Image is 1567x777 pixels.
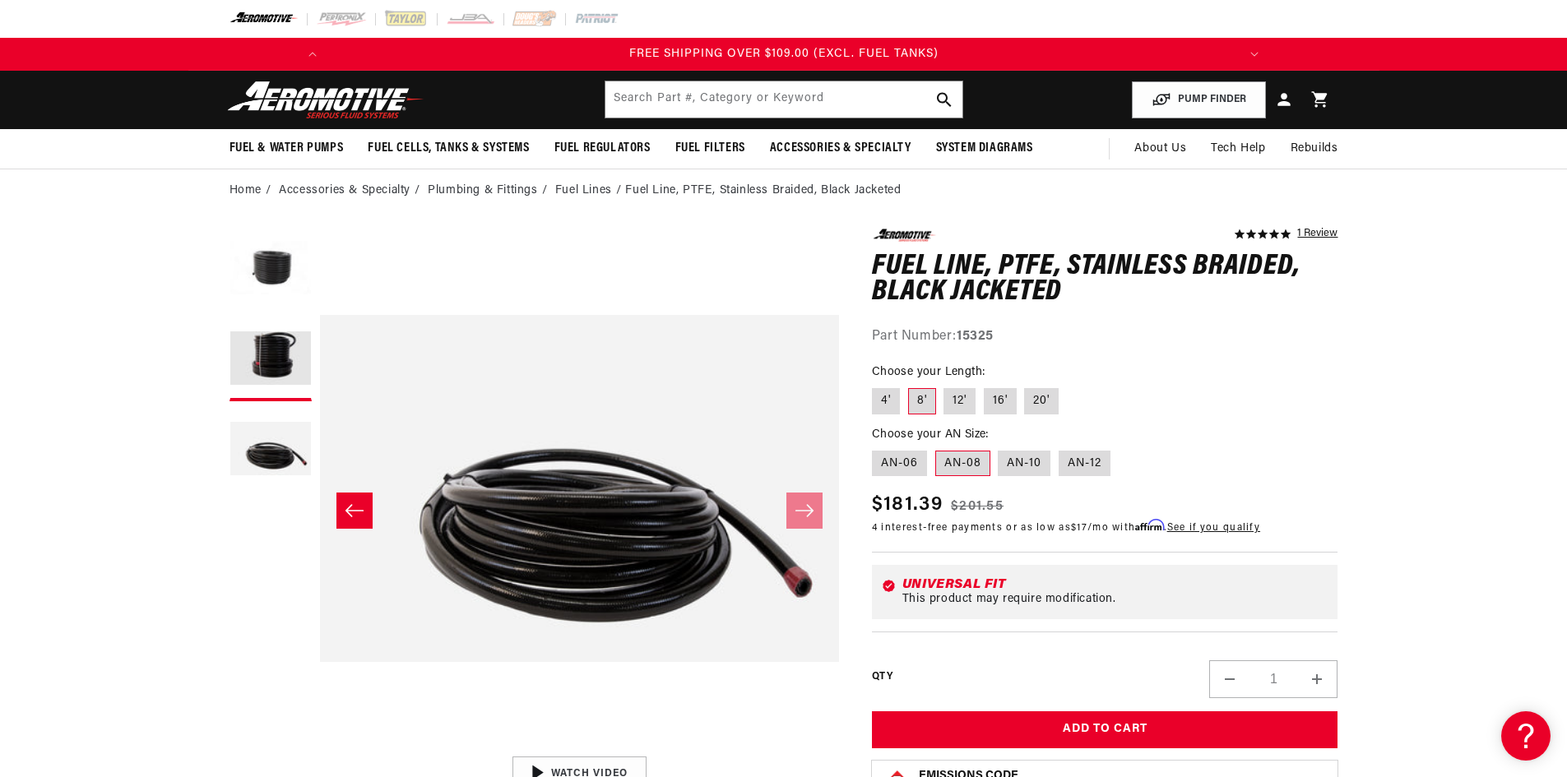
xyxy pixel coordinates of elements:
[1059,451,1110,477] label: AN-12
[872,451,927,477] label: AN-06
[951,497,1004,516] s: $201.55
[1278,129,1351,169] summary: Rebuilds
[872,520,1260,535] p: 4 interest-free payments or as low as /mo with .
[329,45,1238,63] div: Announcement
[223,81,429,119] img: Aeromotive
[329,45,1238,63] div: 3 of 3
[908,388,936,414] label: 8'
[872,363,987,381] legend: Choose your Length:
[229,140,344,157] span: Fuel & Water Pumps
[605,81,962,118] input: Search by Part Number, Category or Keyword
[872,670,892,684] label: QTY
[1071,523,1087,533] span: $17
[935,451,990,477] label: AN-08
[1167,523,1260,533] a: See if you qualify - Learn more about Affirm Financing (opens in modal)
[872,326,1338,348] div: Part Number:
[902,578,1328,591] div: Universal Fit
[542,129,663,168] summary: Fuel Regulators
[1198,129,1277,169] summary: Tech Help
[368,140,529,157] span: Fuel Cells, Tanks & Systems
[1122,129,1198,169] a: About Us
[229,229,312,311] button: Load image 1 in gallery view
[625,182,901,200] li: Fuel Line, PTFE, Stainless Braided, Black Jacketed
[770,140,911,157] span: Accessories & Specialty
[229,182,1338,200] nav: breadcrumbs
[1211,140,1265,158] span: Tech Help
[1297,229,1338,240] a: 1 reviews
[663,129,758,168] summary: Fuel Filters
[902,593,1328,606] div: This product may require modification.
[872,388,900,414] label: 4'
[428,182,537,200] a: Plumbing & Fittings
[217,129,356,168] summary: Fuel & Water Pumps
[675,140,745,157] span: Fuel Filters
[998,451,1050,477] label: AN-10
[1135,519,1164,531] span: Affirm
[924,129,1045,168] summary: System Diagrams
[629,48,939,60] span: FREE SHIPPING OVER $109.00 (EXCL. FUEL TANKS)
[1238,38,1271,71] button: Translation missing: en.sections.announcements.next_announcement
[943,388,976,414] label: 12'
[336,493,373,529] button: Slide left
[229,182,262,200] a: Home
[1134,142,1186,155] span: About Us
[555,182,612,200] a: Fuel Lines
[872,426,990,443] legend: Choose your AN Size:
[957,330,994,343] strong: 15325
[872,490,943,520] span: $181.39
[188,38,1379,71] slideshow-component: Translation missing: en.sections.announcements.announcement_bar
[1291,140,1338,158] span: Rebuilds
[926,81,962,118] button: search button
[936,140,1033,157] span: System Diagrams
[296,38,329,71] button: Translation missing: en.sections.announcements.previous_announcement
[872,254,1338,306] h1: Fuel Line, PTFE, Stainless Braided, Black Jacketed
[984,388,1017,414] label: 16'
[554,140,651,157] span: Fuel Regulators
[872,711,1338,748] button: Add to Cart
[229,319,312,401] button: Load image 2 in gallery view
[1024,388,1059,414] label: 20'
[279,182,424,200] li: Accessories & Specialty
[1132,81,1266,118] button: PUMP FINDER
[758,129,924,168] summary: Accessories & Specialty
[229,409,312,492] button: Load image 3 in gallery view
[355,129,541,168] summary: Fuel Cells, Tanks & Systems
[786,493,823,529] button: Slide right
